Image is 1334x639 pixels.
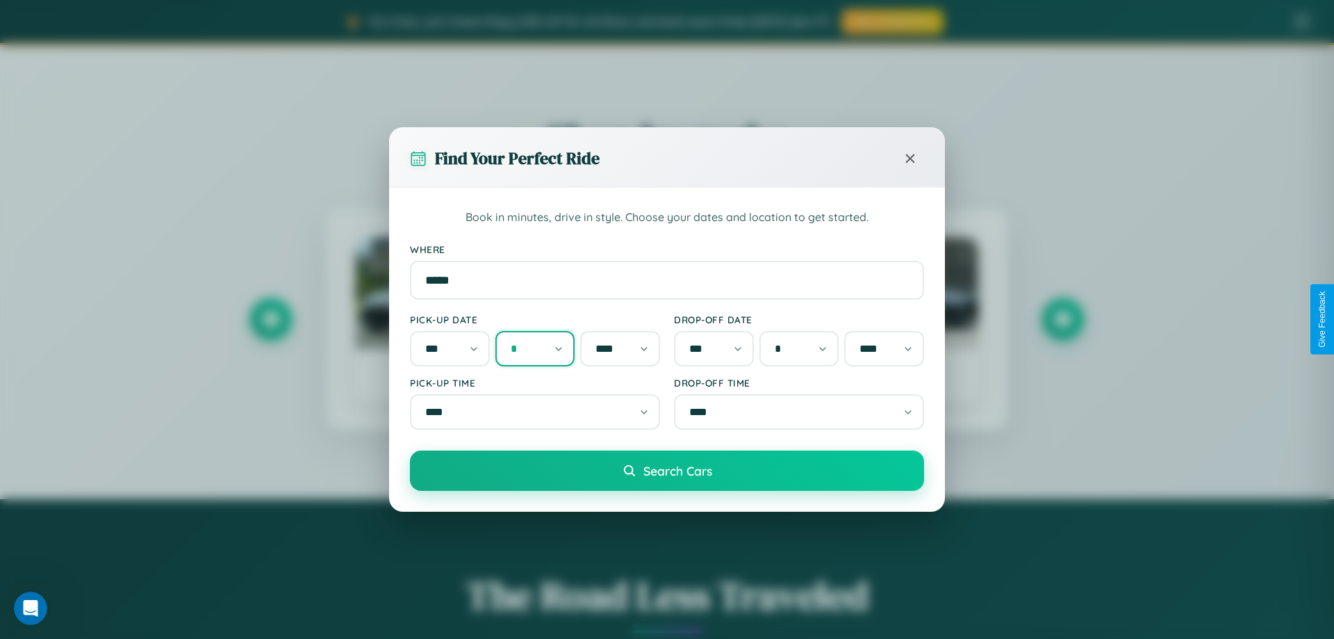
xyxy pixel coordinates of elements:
h3: Find Your Perfect Ride [435,147,600,170]
p: Book in minutes, drive in style. Choose your dates and location to get started. [410,209,924,227]
label: Drop-off Date [674,314,924,325]
label: Pick-up Date [410,314,660,325]
label: Where [410,243,924,255]
label: Drop-off Time [674,377,924,389]
span: Search Cars [643,463,712,478]
button: Search Cars [410,451,924,491]
label: Pick-up Time [410,377,660,389]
